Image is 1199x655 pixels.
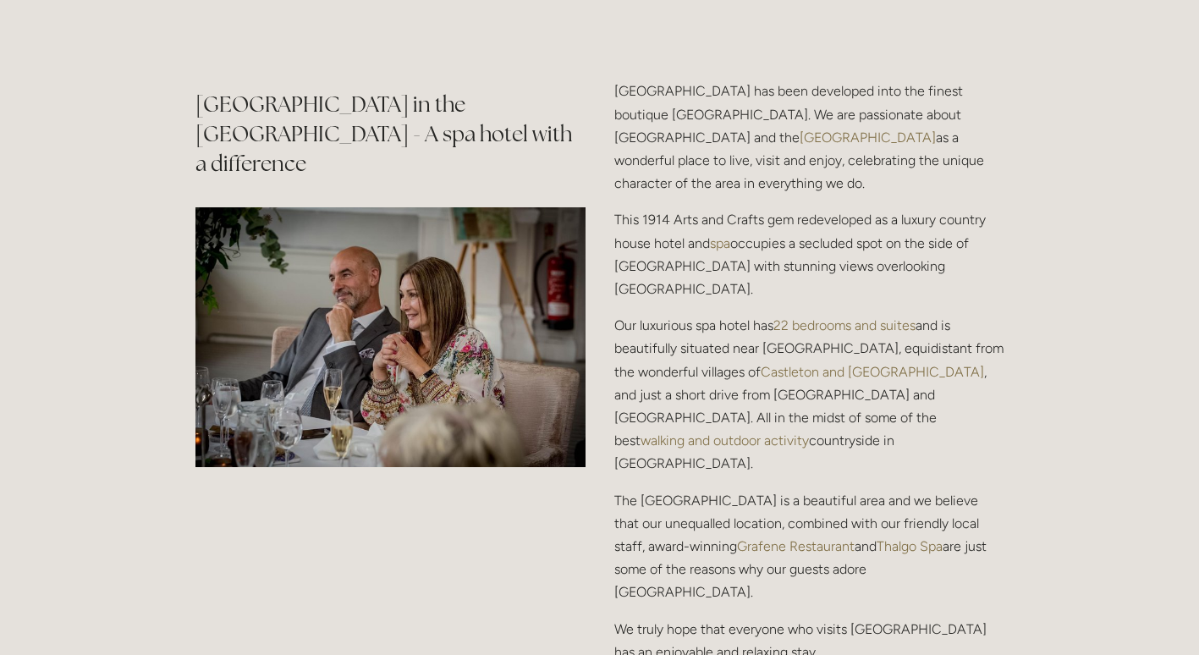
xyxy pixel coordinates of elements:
a: Thalgo Spa [877,538,943,554]
a: 22 bedrooms and suites [773,317,916,333]
h2: [GEOGRAPHIC_DATA] in the [GEOGRAPHIC_DATA] - A spa hotel with a difference [195,90,586,179]
p: This 1914 Arts and Crafts gem redeveloped as a luxury country house hotel and occupies a secluded... [614,208,1004,300]
a: walking and outdoor activity [641,432,809,449]
img: Couple during a Dinner at Losehill Restaurant [195,207,586,467]
a: [GEOGRAPHIC_DATA] [800,129,936,146]
a: Castleton and [GEOGRAPHIC_DATA] [761,364,984,380]
p: Our luxurious spa hotel has and is beautifully situated near [GEOGRAPHIC_DATA], equidistant from ... [614,314,1004,475]
p: The [GEOGRAPHIC_DATA] is a beautiful area and we believe that our unequalled location, combined w... [614,489,1004,604]
a: Grafene Restaurant [737,538,855,554]
a: spa [710,235,730,251]
p: [GEOGRAPHIC_DATA] has been developed into the finest boutique [GEOGRAPHIC_DATA]. We are passionat... [614,80,1004,195]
